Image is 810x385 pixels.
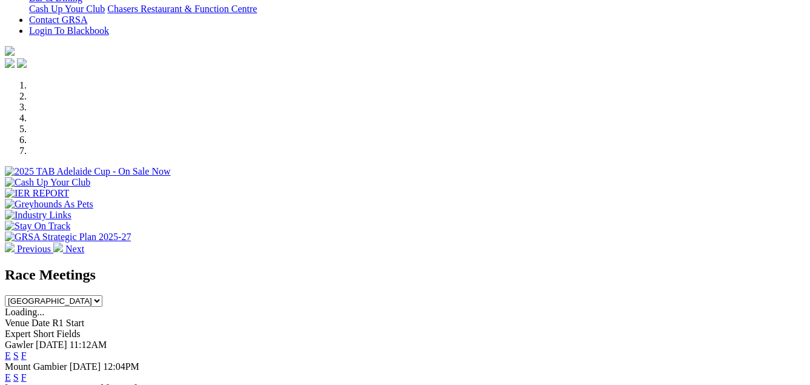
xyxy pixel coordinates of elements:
img: twitter.svg [17,58,27,68]
span: Previous [17,244,51,254]
img: Industry Links [5,210,71,221]
a: Previous [5,244,53,254]
a: Contact GRSA [29,15,87,25]
a: F [21,350,27,361]
span: Expert [5,329,31,339]
img: chevron-left-pager-white.svg [5,243,15,252]
span: Next [65,244,84,254]
img: facebook.svg [5,58,15,68]
img: Cash Up Your Club [5,177,90,188]
a: E [5,350,11,361]
span: Short [33,329,55,339]
img: chevron-right-pager-white.svg [53,243,63,252]
a: Chasers Restaurant & Function Centre [107,4,257,14]
span: Venue [5,318,29,328]
a: Cash Up Your Club [29,4,105,14]
img: GRSA Strategic Plan 2025-27 [5,232,131,243]
a: Login To Blackbook [29,25,109,36]
span: [DATE] [36,340,67,350]
a: S [13,350,19,361]
a: F [21,372,27,383]
img: Greyhounds As Pets [5,199,93,210]
span: Mount Gambier [5,361,67,372]
span: Date [32,318,50,328]
img: IER REPORT [5,188,69,199]
a: E [5,372,11,383]
span: R1 Start [52,318,84,328]
img: Stay On Track [5,221,70,232]
span: Gawler [5,340,33,350]
a: S [13,372,19,383]
img: logo-grsa-white.png [5,46,15,56]
span: Fields [56,329,80,339]
img: 2025 TAB Adelaide Cup - On Sale Now [5,166,171,177]
span: Loading... [5,307,44,317]
h2: Race Meetings [5,267,805,283]
div: Bar & Dining [29,4,805,15]
a: Next [53,244,84,254]
span: [DATE] [70,361,101,372]
span: 12:04PM [103,361,139,372]
span: 11:12AM [70,340,107,350]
